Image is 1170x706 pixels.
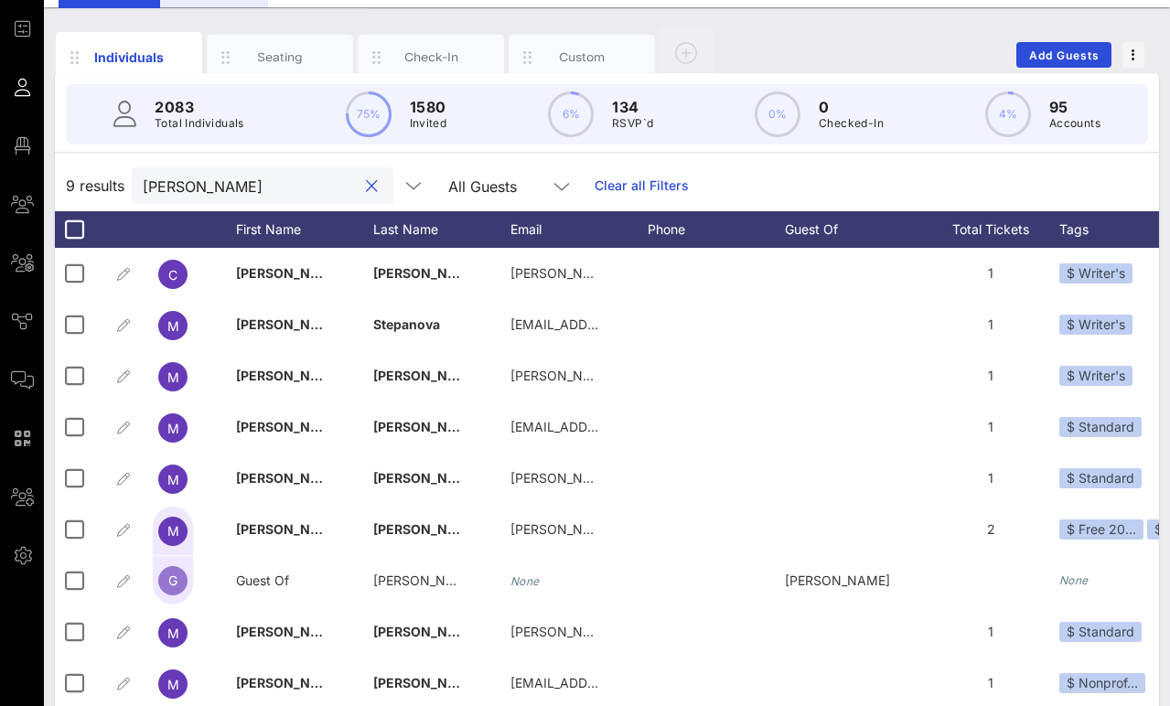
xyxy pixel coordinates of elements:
[648,211,785,248] div: Phone
[373,675,481,690] span: [PERSON_NAME]
[542,48,623,66] div: Custom
[155,96,244,118] p: 2083
[373,521,481,537] span: [PERSON_NAME]
[236,470,344,486] span: [PERSON_NAME]
[819,96,884,118] p: 0
[236,211,373,248] div: First Name
[167,369,179,385] span: M
[1059,366,1132,386] div: $ Writer's
[922,401,1059,453] div: 1
[373,470,481,486] span: [PERSON_NAME]
[1016,42,1111,68] button: Add Guests
[819,114,884,133] p: Checked-In
[510,470,836,486] span: [PERSON_NAME][EMAIL_ADDRESS][DOMAIN_NAME]
[510,574,540,588] i: None
[922,299,1059,350] div: 1
[373,316,440,332] span: Stepanova
[510,624,836,639] span: [PERSON_NAME][EMAIL_ADDRESS][DOMAIN_NAME]
[1059,468,1142,488] div: $ Standard
[236,419,344,434] span: [PERSON_NAME]
[168,572,177,588] span: G
[510,521,836,537] span: [PERSON_NAME][EMAIL_ADDRESS][DOMAIN_NAME]
[236,675,344,690] span: [PERSON_NAME]
[1028,48,1100,62] span: Add Guests
[510,368,836,383] span: [PERSON_NAME][EMAIL_ADDRESS][DOMAIN_NAME]
[167,677,179,692] span: M
[167,318,179,334] span: M
[922,504,1059,555] div: 2
[1059,673,1145,693] div: $ Nonprof…
[785,555,922,606] div: [PERSON_NAME]
[1059,622,1142,642] div: $ Standard
[1059,519,1143,540] div: $ Free 20…
[1049,96,1100,118] p: 95
[373,572,478,588] span: [PERSON_NAME]
[391,48,472,66] div: Check-In
[510,265,941,281] span: [PERSON_NAME][EMAIL_ADDRESS][PERSON_NAME][DOMAIN_NAME]
[167,523,179,539] span: M
[410,114,447,133] p: Invited
[66,175,124,197] span: 9 results
[437,167,584,204] div: All Guests
[366,177,378,196] button: clear icon
[448,178,517,195] div: All Guests
[595,176,689,196] a: Clear all Filters
[236,624,344,639] span: [PERSON_NAME]
[236,316,344,332] span: [PERSON_NAME]
[510,675,731,690] span: [EMAIL_ADDRESS][DOMAIN_NAME]
[785,211,922,248] div: Guest Of
[510,419,731,434] span: [EMAIL_ADDRESS][DOMAIN_NAME]
[1059,573,1089,587] i: None
[1059,263,1132,283] div: $ Writer's
[155,114,244,133] p: Total Individuals
[373,265,481,281] span: [PERSON_NAME]
[167,421,179,436] span: M
[89,48,170,67] div: Individuals
[1059,315,1132,335] div: $ Writer's
[1049,114,1100,133] p: Accounts
[922,606,1059,658] div: 1
[240,48,321,66] div: Seating
[373,419,481,434] span: [PERSON_NAME]
[612,114,653,133] p: RSVP`d
[922,211,1059,248] div: Total Tickets
[236,368,344,383] span: [PERSON_NAME]
[612,96,653,118] p: 134
[236,572,289,588] span: Guest Of
[922,453,1059,504] div: 1
[373,624,481,639] span: [PERSON_NAME]
[167,626,179,641] span: M
[168,267,177,283] span: C
[510,316,731,332] span: [EMAIL_ADDRESS][DOMAIN_NAME]
[1059,417,1142,437] div: $ Standard
[373,211,510,248] div: Last Name
[922,350,1059,401] div: 1
[167,472,179,487] span: M
[236,265,344,281] span: [PERSON_NAME]
[236,521,344,537] span: [PERSON_NAME]
[410,96,447,118] p: 1580
[373,368,481,383] span: [PERSON_NAME]
[510,211,648,248] div: Email
[922,248,1059,299] div: 1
